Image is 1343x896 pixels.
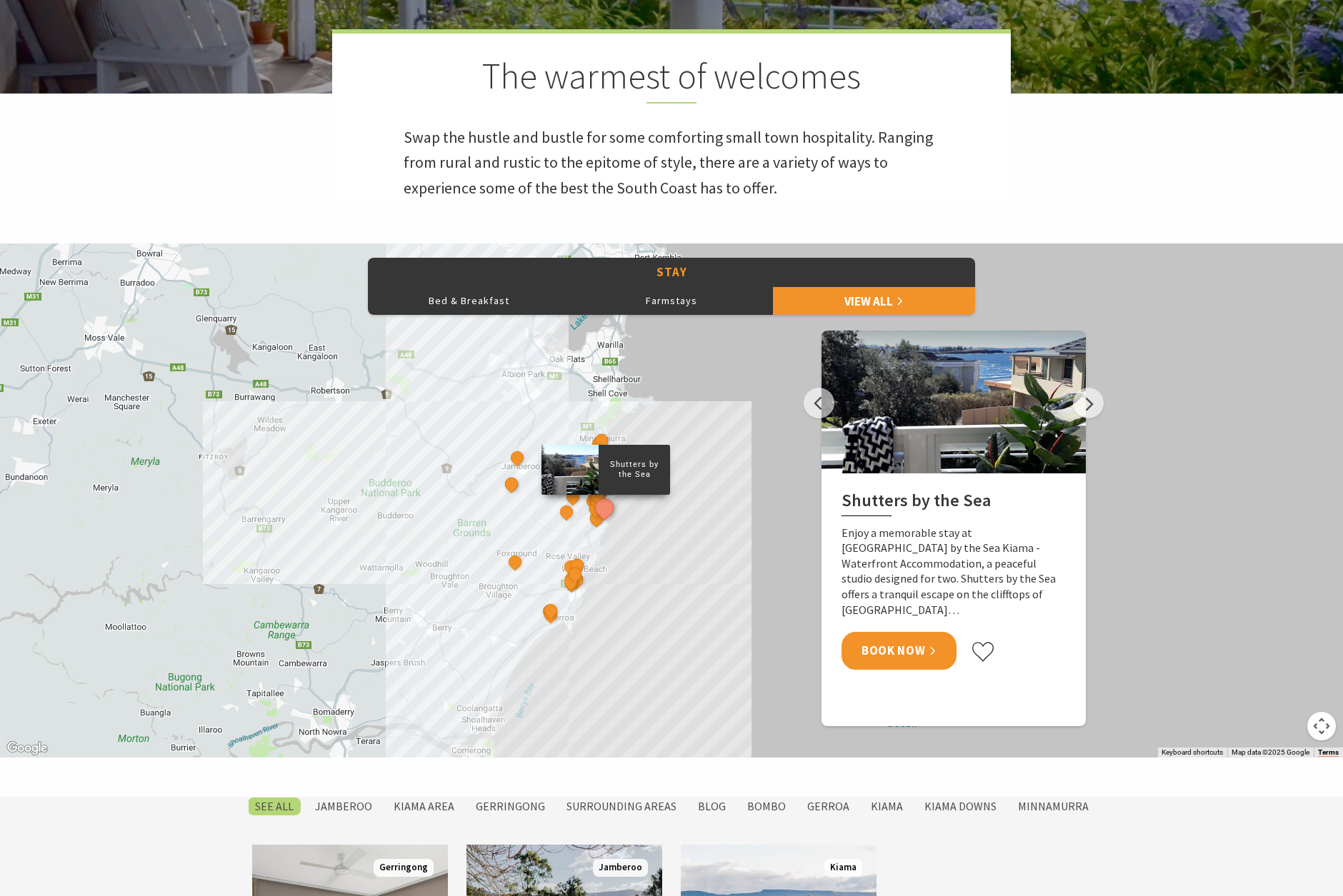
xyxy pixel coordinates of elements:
button: See detail about Shutters by the Sea [591,494,618,520]
p: Shutters by the Sea [599,458,670,480]
button: Farmstays [570,286,772,315]
button: See detail about Jamberoo Valley Farm Cottages [503,475,521,493]
label: Gerringong [469,797,552,815]
label: Gerroa [800,797,857,815]
h2: The warmest of welcomes [404,55,939,104]
button: See detail about Coast and Country Holidays [561,573,580,591]
button: Click to favourite Shutters by the Sea [971,641,995,663]
label: Kiama Downs [917,797,1004,815]
a: View All [773,286,975,315]
h2: Shutters by the Sea [842,490,1066,516]
button: Next [1073,388,1104,418]
button: See detail about Discovery Parks - Gerroa [541,601,560,620]
button: Map camera controls [1307,712,1336,740]
label: Bombo [740,797,793,815]
label: SEE All [248,797,301,815]
button: See detail about Kiama Harbour Cabins [597,476,616,495]
button: Previous [804,388,834,418]
label: Jamberoo [308,797,379,815]
span: Map data ©2025 Google [1232,748,1309,756]
img: Google [4,739,51,757]
button: See detail about Bask at Loves Bay [587,509,606,528]
button: See detail about Jamberoo Pub and Saleyard Motel [508,448,526,467]
a: Terms (opens in new tab) [1318,748,1339,757]
label: Surrounding Areas [559,797,684,815]
label: Minnamurra [1011,797,1096,815]
a: Book Now [842,632,957,670]
label: Kiama Area [386,797,461,815]
span: Kiama [824,859,862,877]
button: See detail about Greyleigh Kiama [564,488,582,506]
button: See detail about Seven Mile Beach Holiday Park [541,605,560,624]
button: See detail about Werri Beach Holiday Park [566,565,584,583]
span: Jamberoo [593,859,648,877]
button: Keyboard shortcuts [1162,747,1223,757]
p: Swap the hustle and bustle for some comforting small town hospitality. Ranging from rural and rus... [404,125,939,201]
label: Blog [691,797,733,815]
button: Stay [368,258,975,287]
a: Open this area in Google Maps (opens a new window) [4,739,51,757]
button: Bed & Breakfast [368,286,570,315]
span: Gerringong [374,859,434,877]
button: See detail about Saddleback Grove [558,503,576,521]
p: Enjoy a memorable stay at [GEOGRAPHIC_DATA] by the Sea Kiama - Waterfront Accommodation, a peacef... [842,525,1066,618]
button: See detail about EagleView Park [506,553,524,571]
label: Kiama [864,797,910,815]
